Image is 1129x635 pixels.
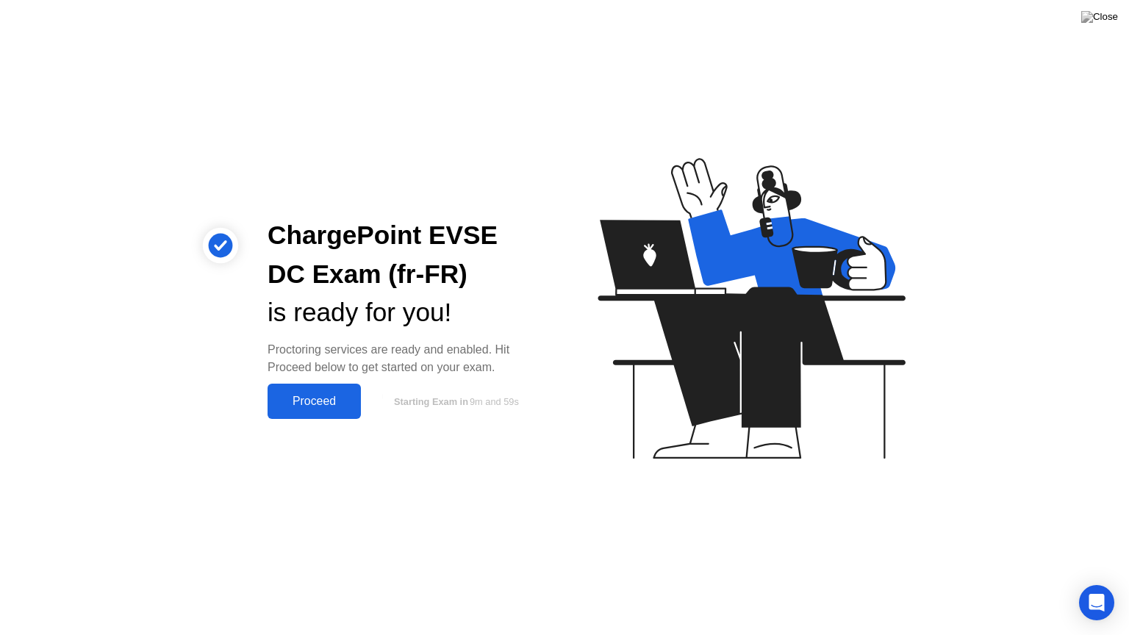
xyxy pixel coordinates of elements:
[1079,585,1114,620] div: Open Intercom Messenger
[1081,11,1118,23] img: Close
[470,396,519,407] span: 9m and 59s
[268,216,541,294] div: ChargePoint EVSE DC Exam (fr-FR)
[368,387,541,415] button: Starting Exam in9m and 59s
[268,384,361,419] button: Proceed
[268,293,541,332] div: is ready for you!
[268,341,541,376] div: Proctoring services are ready and enabled. Hit Proceed below to get started on your exam.
[272,395,356,408] div: Proceed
